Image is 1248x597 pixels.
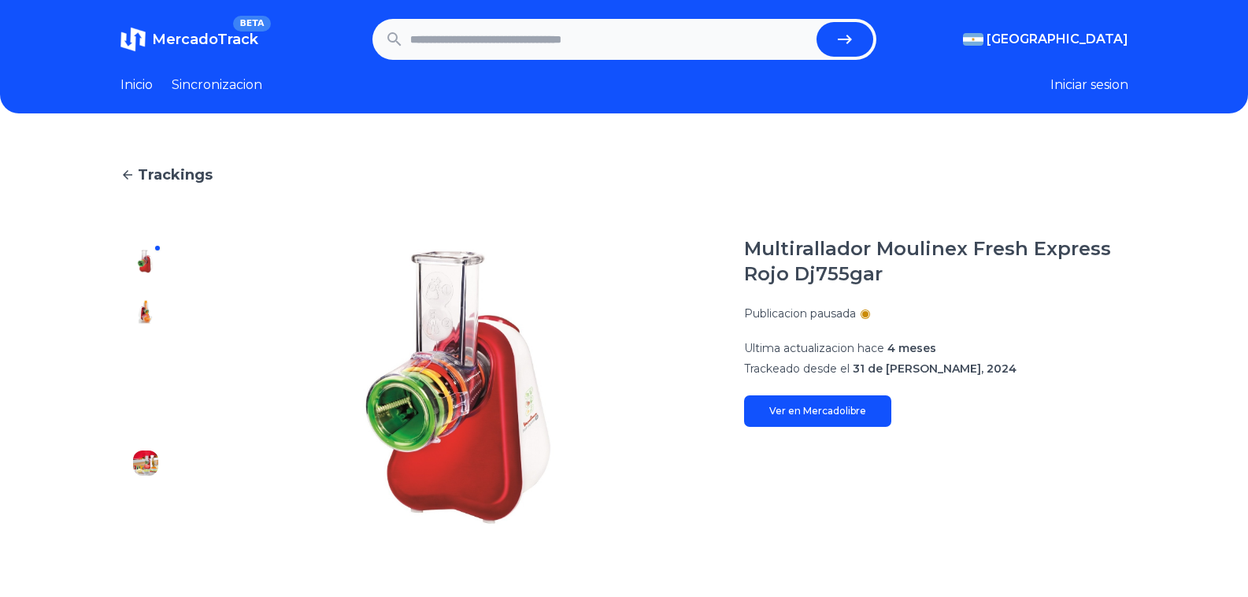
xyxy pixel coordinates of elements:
[1050,76,1128,95] button: Iniciar sesion
[133,299,158,324] img: Multirallador Moulinex Fresh Express Rojo Dj755gar
[133,501,158,526] img: Multirallador Moulinex Fresh Express Rojo Dj755gar
[133,249,158,274] img: Multirallador Moulinex Fresh Express Rojo Dj755gar
[744,306,856,321] p: Publicacion pausada
[853,362,1017,376] span: 31 de [PERSON_NAME], 2024
[120,164,1128,186] a: Trackings
[138,164,213,186] span: Trackings
[152,31,258,48] span: MercadoTrack
[963,30,1128,49] button: [GEOGRAPHIC_DATA]
[172,76,262,95] a: Sincronizacion
[233,16,270,32] span: BETA
[744,395,891,427] a: Ver en Mercadolibre
[133,400,158,425] img: Multirallador Moulinex Fresh Express Rojo Dj755gar
[744,341,884,355] span: Ultima actualizacion hace
[987,30,1128,49] span: [GEOGRAPHIC_DATA]
[120,76,153,95] a: Inicio
[120,27,146,52] img: MercadoTrack
[120,27,258,52] a: MercadoTrackBETA
[887,341,936,355] span: 4 meses
[744,236,1128,287] h1: Multirallador Moulinex Fresh Express Rojo Dj755gar
[133,451,158,476] img: Multirallador Moulinex Fresh Express Rojo Dj755gar
[963,33,983,46] img: Argentina
[744,362,850,376] span: Trackeado desde el
[133,350,158,375] img: Multirallador Moulinex Fresh Express Rojo Dj755gar
[202,236,713,539] img: Multirallador Moulinex Fresh Express Rojo Dj755gar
